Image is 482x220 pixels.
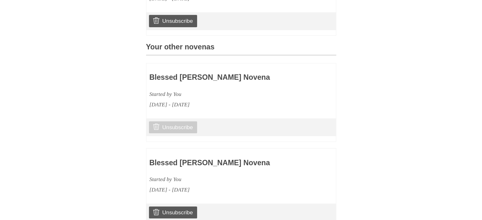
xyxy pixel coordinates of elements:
a: Unsubscribe [149,15,197,27]
h3: Your other novenas [146,43,336,55]
a: Unsubscribe [149,206,197,218]
div: [DATE] - [DATE] [149,185,296,195]
h3: Blessed [PERSON_NAME] Novena [149,159,296,167]
a: Unsubscribe [149,121,197,133]
h3: Blessed [PERSON_NAME] Novena [149,73,296,82]
div: Started by You [149,89,296,99]
div: Started by You [149,174,296,185]
div: [DATE] - [DATE] [149,99,296,110]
